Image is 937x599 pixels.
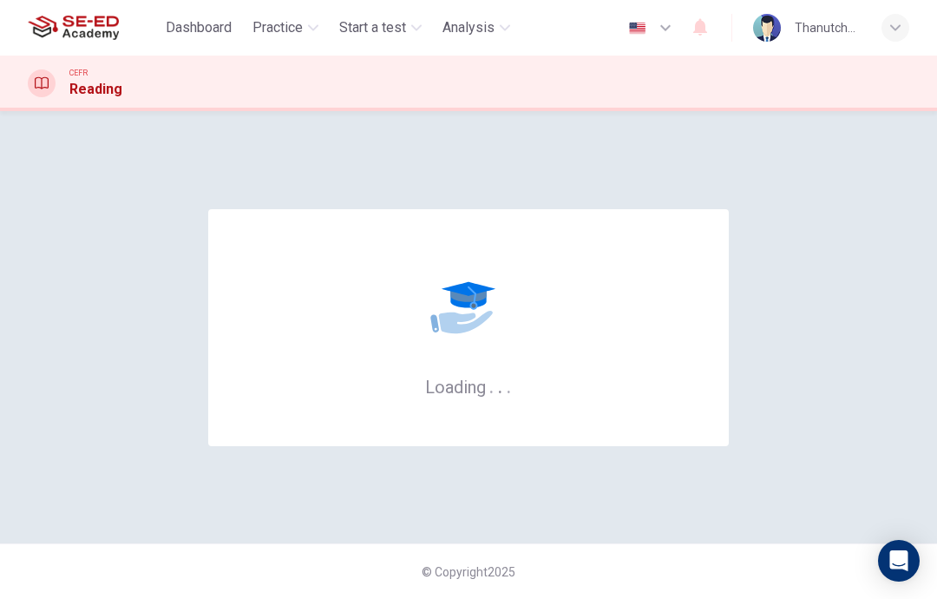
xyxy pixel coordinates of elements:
[442,17,495,38] span: Analysis
[332,12,429,43] button: Start a test
[506,371,512,399] h6: .
[69,67,88,79] span: CEFR
[878,540,920,582] div: Open Intercom Messenger
[497,371,503,399] h6: .
[339,17,406,38] span: Start a test
[252,17,303,38] span: Practice
[436,12,517,43] button: Analysis
[425,375,512,398] h6: Loading
[795,17,861,38] div: Thanutchaphon Butdee
[28,10,159,45] a: SE-ED Academy logo
[422,565,515,579] span: © Copyright 2025
[246,12,325,43] button: Practice
[159,12,239,43] button: Dashboard
[626,22,648,35] img: en
[166,17,232,38] span: Dashboard
[488,371,495,399] h6: .
[753,14,781,42] img: Profile picture
[69,79,122,100] h1: Reading
[28,10,119,45] img: SE-ED Academy logo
